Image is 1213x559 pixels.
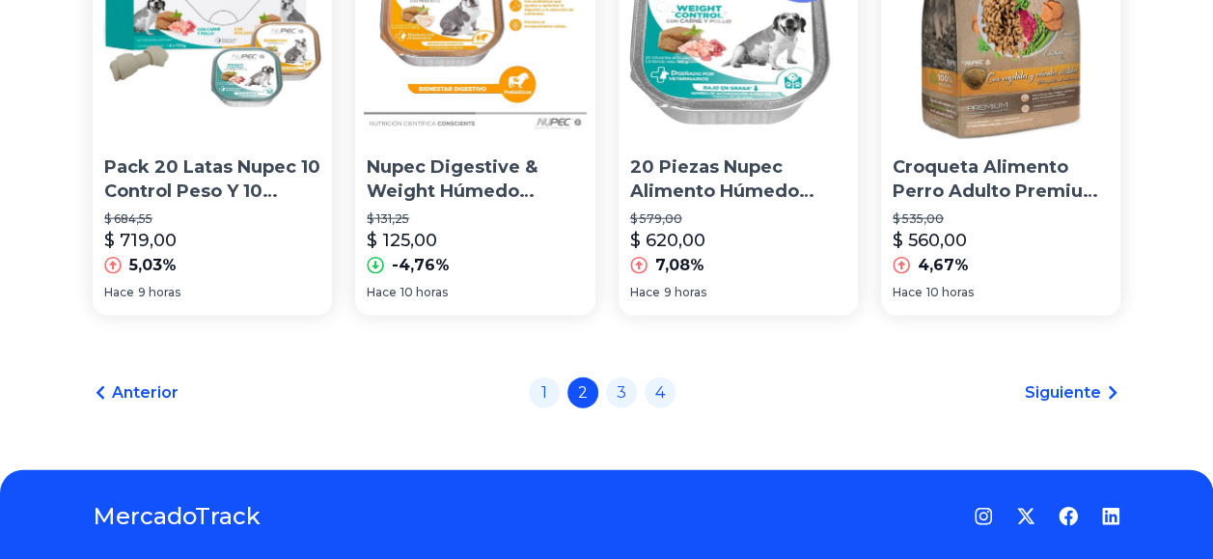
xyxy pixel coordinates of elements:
[1025,381,1101,405] span: Siguiente
[606,377,637,408] a: 3
[104,285,134,300] span: Hace
[893,227,967,254] p: $ 560,00
[1016,507,1035,526] a: Twitter
[400,285,448,300] span: 10 horas
[664,285,706,300] span: 9 horas
[367,155,583,204] p: Nupec Digestive & Weight Húmedo Cluster 4 Latas 100gr
[367,211,583,227] p: $ 131,25
[104,155,320,204] p: Pack 20 Latas Nupec 10 Control Peso Y 10 Digestive + Regalo
[367,285,397,300] span: Hace
[112,381,179,405] span: Anterior
[1059,507,1078,526] a: Facebook
[529,377,560,408] a: 1
[93,381,179,405] a: Anterior
[630,227,705,254] p: $ 620,00
[630,211,846,227] p: $ 579,00
[974,507,993,526] a: Instagram
[655,254,704,277] p: 7,08%
[893,155,1109,204] p: Croqueta Alimento Perro Adulto Premium Nufit By Nupec 8 Kg
[93,501,261,532] a: MercadoTrack
[926,285,974,300] span: 10 horas
[918,254,969,277] p: 4,67%
[367,227,437,254] p: $ 125,00
[392,254,450,277] p: -4,76%
[1025,381,1120,405] a: Siguiente
[893,211,1109,227] p: $ 535,00
[104,211,320,227] p: $ 684,55
[138,285,180,300] span: 9 horas
[893,285,923,300] span: Hace
[630,285,660,300] span: Hace
[129,254,177,277] p: 5,03%
[1101,507,1120,526] a: LinkedIn
[630,155,846,204] p: 20 Piezas Nupec Alimento Húmedo Weight Control 100 Gr C/u
[104,227,177,254] p: $ 719,00
[645,377,675,408] a: 4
